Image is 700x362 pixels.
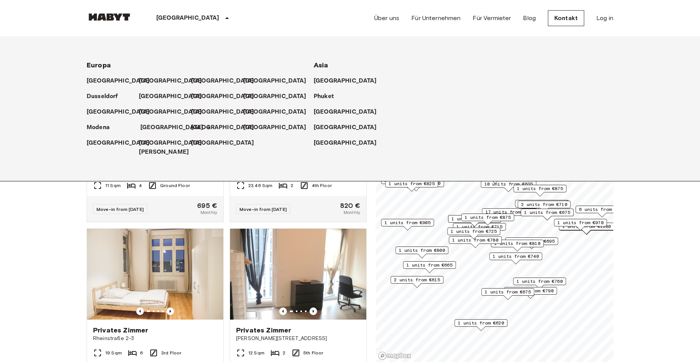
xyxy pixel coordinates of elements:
a: [GEOGRAPHIC_DATA] [191,108,262,117]
span: 1 units from €825 [389,180,435,187]
span: 23.46 Sqm [248,182,272,189]
div: Map marker [489,253,542,264]
button: Previous image [166,307,174,315]
p: Phuket [314,92,334,101]
a: [GEOGRAPHIC_DATA] [314,108,384,117]
div: Map marker [381,176,434,188]
p: [GEOGRAPHIC_DATA] [191,92,254,101]
span: Ground Floor [160,182,190,189]
div: Map marker [554,219,607,231]
a: [GEOGRAPHIC_DATA] [87,76,157,86]
a: [GEOGRAPHIC_DATA] [191,76,262,86]
span: Asia [314,61,328,69]
a: [GEOGRAPHIC_DATA] [140,123,211,132]
div: Map marker [385,180,438,192]
p: [GEOGRAPHIC_DATA] [140,123,204,132]
p: [GEOGRAPHIC_DATA] [87,76,150,86]
p: [GEOGRAPHIC_DATA] [243,123,306,132]
span: Rheinstraße 2-3 [93,335,217,342]
a: Mapbox logo [378,351,411,360]
p: [GEOGRAPHIC_DATA] [314,123,377,132]
div: Map marker [518,201,571,212]
a: [GEOGRAPHIC_DATA] [139,92,210,101]
a: Blog [523,14,536,23]
span: 1 units from €710 [518,200,565,207]
span: 1 units from €725 [451,228,497,235]
a: [GEOGRAPHIC_DATA] [191,123,262,132]
img: Marketing picture of unit DE-01-302-013-01 [230,229,366,320]
span: 1 units from €675 [524,209,570,216]
p: [GEOGRAPHIC_DATA] [243,76,306,86]
span: 5th Floor [303,350,323,356]
div: Map marker [390,276,443,288]
p: [GEOGRAPHIC_DATA] [191,108,254,117]
a: Dusseldorf [87,92,126,101]
div: Map marker [513,185,566,197]
a: Phuket [314,92,341,101]
span: 1 units from €835 [451,215,498,222]
div: Map marker [448,215,501,227]
div: Map marker [576,206,628,217]
span: 10 units from €635 [484,181,533,187]
span: 1 units from €1280 [562,223,611,230]
img: Habyt [87,13,132,21]
p: [GEOGRAPHIC_DATA] [243,92,306,101]
a: [GEOGRAPHIC_DATA] [87,139,157,148]
div: Map marker [395,247,448,258]
div: Map marker [504,287,557,299]
div: Map marker [521,209,574,220]
div: Map marker [449,236,502,248]
div: Map marker [403,261,456,273]
span: 1 units from €695 [509,238,555,245]
a: [GEOGRAPHIC_DATA] [314,123,384,132]
div: Map marker [389,179,444,191]
span: [PERSON_NAME][STREET_ADDRESS] [236,335,360,342]
button: Previous image [136,307,144,315]
span: 1 units from €790 [507,287,554,294]
span: 1 units from €675 [485,289,531,295]
div: Map marker [447,228,500,239]
a: [GEOGRAPHIC_DATA] [243,108,314,117]
span: 1 units from €780 [452,237,498,243]
p: Dusseldorf [87,92,118,101]
span: 1 units from €620 [458,320,504,326]
span: Move-in from [DATE] [96,206,144,212]
span: Monthly [201,209,217,216]
span: 1 units from €760 [516,278,563,285]
span: Europa [87,61,111,69]
span: 1 units from €875 [517,185,563,192]
div: Map marker [513,278,566,289]
span: 1 units from €905 [384,219,431,226]
span: Monthly [344,209,360,216]
div: Map marker [481,180,537,192]
button: Previous image [279,307,287,315]
p: [GEOGRAPHIC_DATA] [314,108,377,117]
p: [GEOGRAPHIC_DATA] [156,14,219,23]
a: [GEOGRAPHIC_DATA] [314,76,384,86]
span: 4th Floor [312,182,332,189]
span: 695 € [197,202,217,209]
span: 2 units from €710 [521,201,567,208]
p: [GEOGRAPHIC_DATA] [314,76,377,86]
a: [GEOGRAPHIC_DATA] [191,92,262,101]
div: Map marker [482,208,538,220]
div: Map marker [454,319,507,331]
a: [GEOGRAPHIC_DATA][PERSON_NAME] [139,139,210,157]
div: Map marker [381,219,434,231]
a: Für Unternehmen [411,14,460,23]
img: Marketing picture of unit DE-01-090-02M [87,229,223,320]
span: 17 units from €720 [485,209,534,215]
a: [GEOGRAPHIC_DATA] [243,123,314,132]
span: 3rd Floor [161,350,181,356]
button: Previous image [310,307,317,315]
div: Map marker [481,288,534,300]
span: 1 units from €970 [557,219,604,226]
span: 1 units from €1200 [392,180,441,187]
span: 1 units from €715 [456,223,502,230]
span: 19 Sqm [105,350,122,356]
a: [GEOGRAPHIC_DATA] [139,108,210,117]
a: Modena [87,123,117,132]
span: 820 € [340,202,360,209]
div: Map marker [461,214,514,225]
div: Map marker [515,200,568,212]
